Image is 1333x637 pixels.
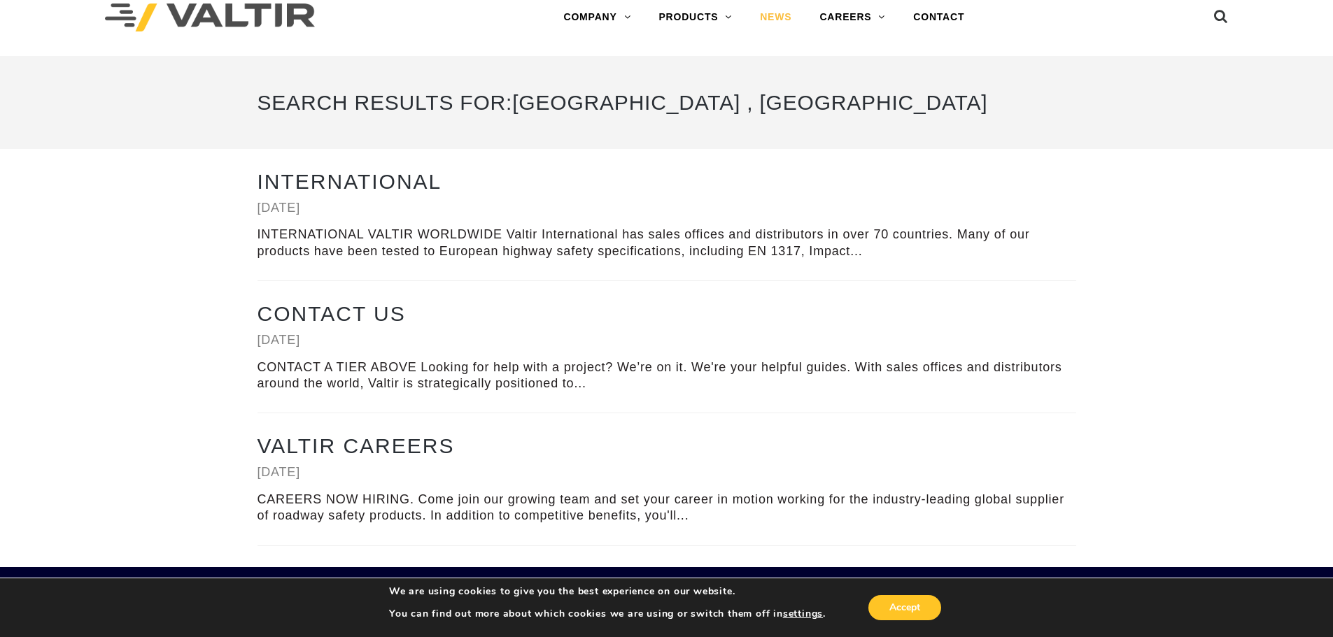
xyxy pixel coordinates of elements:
a: Contact Us [258,302,406,325]
a: [DATE] [258,201,300,215]
div: CONTACT A TIER ABOVE Looking for help with a project? We’re on it. We're your helpful guides. Wit... [258,359,1076,392]
a: COMPANY [549,3,644,31]
a: [DATE] [258,465,300,479]
a: NEWS [746,3,805,31]
a: CAREERS [805,3,899,31]
div: INTERNATIONAL VALTIR WORLDWIDE Valtir International has sales offices and distributors in over 70... [258,227,1076,259]
p: You can find out more about which cookies we are using or switch them off in . [389,608,826,620]
a: CONTACT [899,3,978,31]
div: CAREERS NOW HIRING. Come join our growing team and set your career in motion working for the indu... [258,492,1076,524]
p: We are using cookies to give you the best experience on our website. [389,585,826,598]
img: Valtir [105,3,315,32]
span: [GEOGRAPHIC_DATA] , [GEOGRAPHIC_DATA] [512,91,987,114]
button: settings [783,608,823,620]
h1: Search Results for: [258,77,1076,128]
a: Valtir Careers [258,434,455,457]
a: [DATE] [258,333,300,347]
a: PRODUCTS [644,3,746,31]
a: International [258,170,442,193]
button: Accept [868,595,941,620]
